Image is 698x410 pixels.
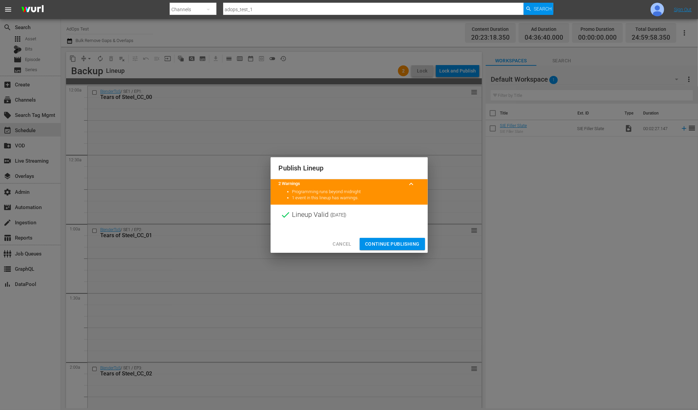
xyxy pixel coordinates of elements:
a: Sign Out [674,7,692,12]
button: Continue Publishing [360,238,425,250]
li: Programming runs beyond midnight [292,189,420,195]
span: Search [534,3,552,15]
span: keyboard_arrow_up [407,180,416,188]
img: ans4CAIJ8jUAAAAAAAAAAAAAAAAAAAAAAAAgQb4GAAAAAAAAAAAAAAAAAAAAAAAAJMjXAAAAAAAAAAAAAAAAAAAAAAAAgAT5G... [16,2,49,18]
button: keyboard_arrow_up [403,176,420,192]
span: ( [DATE] ) [331,210,347,220]
span: Cancel [333,240,351,248]
h2: Publish Lineup [279,163,420,173]
button: Cancel [327,238,357,250]
div: Lineup Valid [271,205,428,225]
li: 1 event in this lineup has warnings. [292,195,420,201]
img: photo.jpg [651,3,664,16]
span: menu [4,5,12,14]
title: 2 Warnings [279,181,403,187]
span: Continue Publishing [365,240,420,248]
